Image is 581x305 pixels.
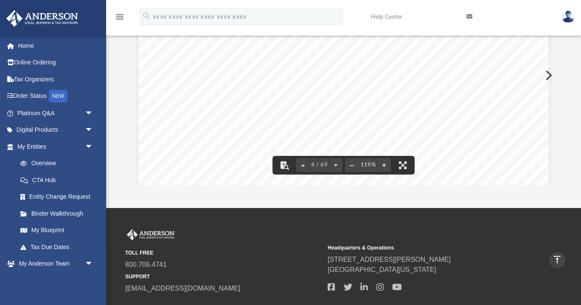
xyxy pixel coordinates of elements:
a: My Blueprint [12,222,102,239]
span: the filing on your behalf. [308,143,388,151]
button: Previous page [296,156,310,175]
a: Entity Change Request [12,189,106,205]
i: vertical_align_top [552,255,562,265]
small: SUPPORT [125,273,322,280]
button: 4 / 69 [310,156,329,175]
div: Current zoom level [359,162,377,168]
small: TOLL FREE [125,249,322,257]
button: Toggle findbar [275,156,294,175]
div: NEW [49,90,67,103]
button: Zoom out [345,156,359,175]
span: FinCen Identifier #: [202,124,267,132]
span: yet [308,133,317,141]
img: User Pic [562,11,575,23]
span: Registered Agent: [199,173,256,181]
a: menu [115,16,125,22]
a: Platinum Q&Aarrow_drop_down [6,105,106,122]
i: menu [115,12,125,22]
span: arrow_drop_down [85,105,102,122]
span: [PERSON_NAME] Registered Agents [307,173,428,181]
a: [GEOGRAPHIC_DATA][US_STATE] [328,266,436,273]
span: At the time of this document's preparation you have not [308,124,487,132]
span: [DATE] [307,107,330,115]
i: search [142,11,151,21]
span: arrow_drop_down [85,255,102,273]
span: Date of Organization: [199,107,269,115]
a: My Anderson Team [12,272,98,289]
span: Overview of [267,31,320,41]
a: [EMAIL_ADDRESS][DOMAIN_NAME] [125,285,240,292]
a: My Anderson Teamarrow_drop_down [6,255,102,272]
a: [STREET_ADDRESS][PERSON_NAME] [328,256,451,263]
a: Tax Organizers [6,71,106,88]
img: Anderson Advisors Platinum Portal [4,10,81,27]
span: Organization [225,94,267,102]
button: Zoom in [377,156,391,175]
span: State of [199,94,223,102]
a: Order StatusNEW [6,88,106,105]
span: [US_STATE] [307,94,351,102]
small: Headquarters & Operations [328,244,524,252]
a: Online Ordering [6,54,106,71]
a: Overview [12,155,106,172]
a: Home [6,37,106,54]
span: provided us with the necessary information to make [320,133,486,141]
span: Night Owl Capital and Investments, LLC [323,31,500,41]
a: Binder Walkthrough [12,205,106,222]
button: Enter fullscreen [393,156,412,175]
a: vertical_align_top [548,251,566,269]
span: arrow_drop_down [85,122,102,139]
span: arrow_drop_down [85,138,102,155]
a: CTA Hub [12,172,106,189]
a: My Entitiesarrow_drop_down [6,138,106,155]
a: Tax Due Dates [12,238,106,255]
span: Entity Formation Information [187,71,291,79]
a: 800.706.4741 [125,261,167,268]
a: Digital Productsarrow_drop_down [6,122,106,139]
span: Business Address: [199,160,258,168]
button: Next page [329,156,342,175]
span: : [268,94,270,102]
img: Anderson Advisors Platinum Portal [125,229,176,240]
span: 4 / 69 [310,162,329,168]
